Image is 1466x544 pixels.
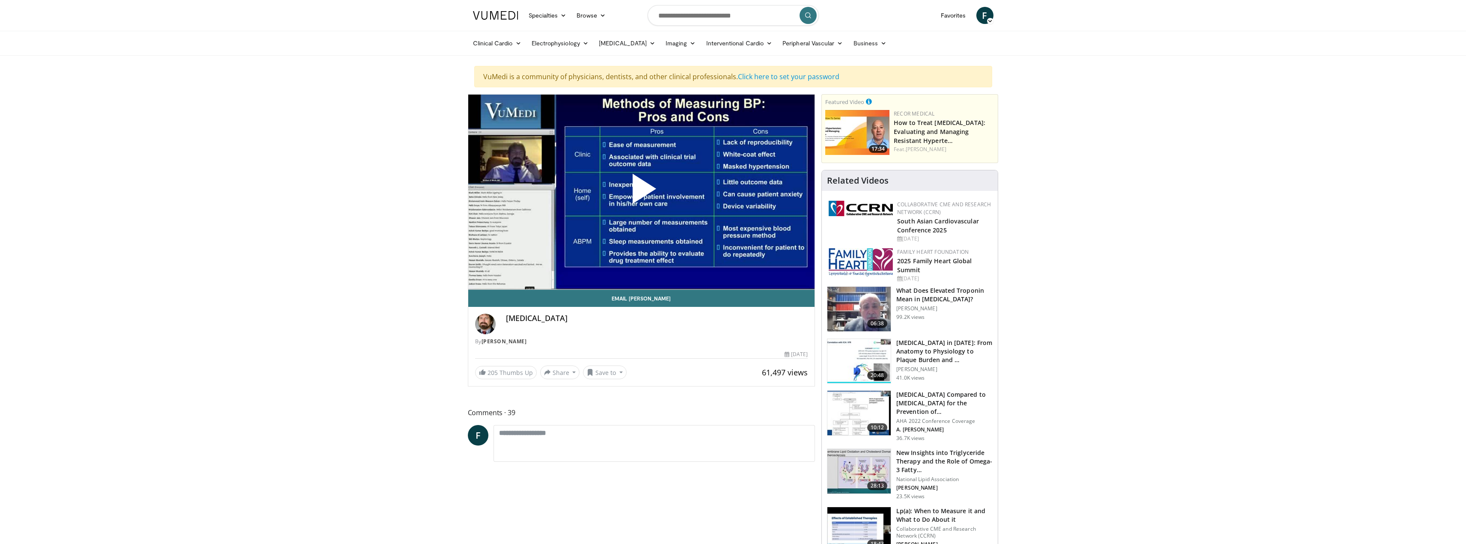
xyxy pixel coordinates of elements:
a: Interventional Cardio [701,35,778,52]
p: [PERSON_NAME] [896,366,993,373]
h3: Lp(a): When to Measure it and What to Do About it [896,507,993,524]
h4: Related Videos [827,175,889,186]
img: Avatar [475,314,496,334]
a: Collaborative CME and Research Network (CCRN) [897,201,991,216]
a: 17:34 [825,110,889,155]
a: 2025 Family Heart Global Summit [897,257,972,274]
a: F [976,7,993,24]
img: 10cbd22e-c1e6-49ff-b90e-4507a8859fc1.jpg.150x105_q85_crop-smart_upscale.jpg [825,110,889,155]
span: 205 [488,369,498,377]
span: 17:34 [869,145,887,153]
a: [MEDICAL_DATA] [594,35,660,52]
p: Collaborative CME and Research Network (CCRN) [896,526,993,539]
a: Click here to set your password [738,72,839,81]
a: Recor Medical [894,110,934,117]
a: Browse [571,7,611,24]
a: Favorites [936,7,971,24]
a: Electrophysiology [526,35,594,52]
a: 20:48 [MEDICAL_DATA] in [DATE]: From Anatomy to Physiology to Plaque Burden and … [PERSON_NAME] 4... [827,339,993,384]
div: Feat. [894,146,994,153]
div: By [475,338,808,345]
img: 823da73b-7a00-425d-bb7f-45c8b03b10c3.150x105_q85_crop-smart_upscale.jpg [827,339,891,383]
small: Featured Video [825,98,864,106]
div: [DATE] [785,351,808,358]
div: [DATE] [897,235,991,243]
p: 23.5K views [896,493,925,500]
a: 06:38 What Does Elevated Troponin Mean in [MEDICAL_DATA]? [PERSON_NAME] 99.2K views [827,286,993,332]
span: 06:38 [867,319,888,328]
a: 205 Thumbs Up [475,366,537,379]
span: Comments 39 [468,407,815,418]
h3: New Insights into Triglyceride Therapy and the Role of Omega-3 Fatty… [896,449,993,474]
img: 96363db5-6b1b-407f-974b-715268b29f70.jpeg.150x105_q85_autocrop_double_scale_upscale_version-0.2.jpg [829,248,893,276]
a: Specialties [523,7,572,24]
p: 41.0K views [896,375,925,381]
p: National Lipid Association [896,476,993,483]
a: Business [848,35,892,52]
video-js: Video Player [468,95,815,290]
span: 28:13 [867,482,888,490]
span: 10:12 [867,423,888,432]
a: 10:12 [MEDICAL_DATA] Compared to [MEDICAL_DATA] for the Prevention of… AHA 2022 Conference Covera... [827,390,993,442]
div: VuMedi is a community of physicians, dentists, and other clinical professionals. [474,66,992,87]
h3: [MEDICAL_DATA] Compared to [MEDICAL_DATA] for the Prevention of… [896,390,993,416]
span: 20:48 [867,371,888,380]
img: 45ea033d-f728-4586-a1ce-38957b05c09e.150x105_q85_crop-smart_upscale.jpg [827,449,891,493]
span: 61,497 views [762,367,808,378]
a: [PERSON_NAME] [482,338,527,345]
a: How to Treat [MEDICAL_DATA]: Evaluating and Managing Resistant Hyperte… [894,119,985,145]
h4: [MEDICAL_DATA] [506,314,808,323]
button: Share [540,366,580,379]
h3: What Does Elevated Troponin Mean in [MEDICAL_DATA]? [896,286,993,303]
a: Clinical Cardio [468,35,526,52]
a: [PERSON_NAME] [906,146,946,153]
img: 7c0f9b53-1609-4588-8498-7cac8464d722.150x105_q85_crop-smart_upscale.jpg [827,391,891,435]
button: Play Video [564,150,718,234]
p: AHA 2022 Conference Coverage [896,418,993,425]
a: F [468,425,488,446]
img: 98daf78a-1d22-4ebe-927e-10afe95ffd94.150x105_q85_crop-smart_upscale.jpg [827,287,891,331]
div: [DATE] [897,275,991,282]
a: Imaging [660,35,701,52]
a: Family Heart Foundation [897,248,969,256]
a: Peripheral Vascular [777,35,848,52]
img: VuMedi Logo [473,11,518,20]
p: 99.2K views [896,314,925,321]
p: [PERSON_NAME] [896,485,993,491]
p: 36.7K views [896,435,925,442]
a: South Asian Cardiovascular Conference 2025 [897,217,979,234]
input: Search topics, interventions [648,5,819,26]
p: A. [PERSON_NAME] [896,426,993,433]
button: Save to [583,366,627,379]
p: [PERSON_NAME] [896,305,993,312]
img: a04ee3ba-8487-4636-b0fb-5e8d268f3737.png.150x105_q85_autocrop_double_scale_upscale_version-0.2.png [829,201,893,216]
a: Email [PERSON_NAME] [468,290,815,307]
h3: [MEDICAL_DATA] in [DATE]: From Anatomy to Physiology to Plaque Burden and … [896,339,993,364]
a: 28:13 New Insights into Triglyceride Therapy and the Role of Omega-3 Fatty… National Lipid Associ... [827,449,993,500]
